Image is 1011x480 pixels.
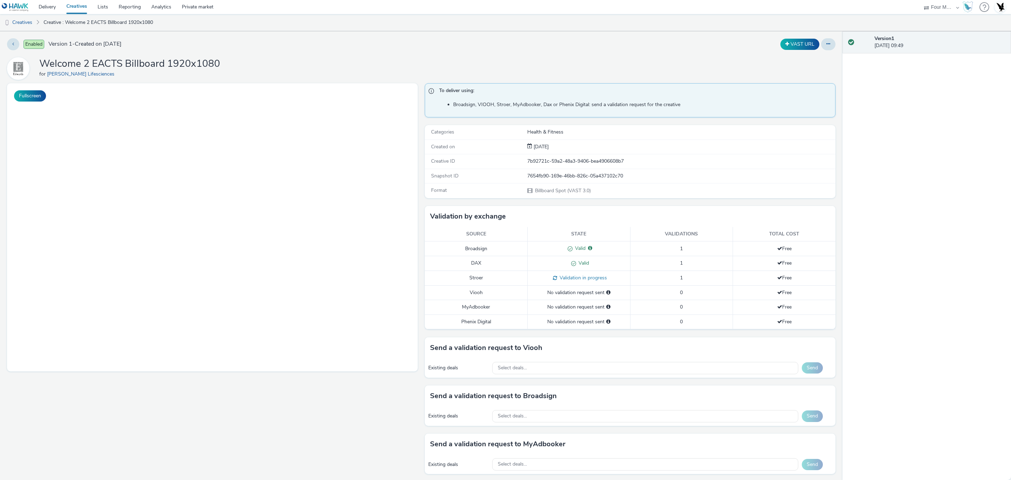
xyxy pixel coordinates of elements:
[680,318,683,325] span: 0
[557,274,607,281] span: Validation in progress
[680,274,683,281] span: 1
[2,3,29,12] img: undefined Logo
[430,211,506,222] h3: Validation by exchange
[630,227,733,241] th: Validations
[47,71,117,77] a: [PERSON_NAME] Lifesciences
[498,365,527,371] span: Select deals...
[780,39,819,50] button: VAST URL
[425,300,528,314] td: MyAdbooker
[777,245,792,252] span: Free
[453,101,832,108] li: Broadsign, VIOOH, Stroer, MyAdbooker, Dax or Phenix Digital: send a validation request for the cr...
[802,362,823,374] button: Send
[39,71,47,77] span: for
[963,1,973,13] img: Hawk Academy
[680,289,683,296] span: 0
[531,318,627,325] div: No validation request sent
[431,129,454,135] span: Categories
[576,260,589,266] span: Valid
[963,1,976,13] a: Hawk Academy
[680,245,683,252] span: 1
[439,87,828,96] span: To deliver using:
[430,439,566,449] h3: Send a validation request to MyAdbooker
[777,318,792,325] span: Free
[48,40,121,48] span: Version 1 - Created on [DATE]
[40,14,157,31] a: Creative : Welcome 2 EACTS Billboard 1920x1080
[39,57,220,71] h1: Welcome 2 EACTS Billboard 1920x1080
[7,65,32,72] a: Edwards Lifesciences
[874,35,1005,50] div: [DATE] 09:49
[532,143,549,150] div: Creation 06 October 2025, 09:49
[534,187,591,194] span: Billboard Spot (VAST 3.0)
[430,343,542,353] h3: Send a validation request to Viooh
[498,461,527,467] span: Select deals...
[995,2,1005,12] img: Account UK
[531,289,627,296] div: No validation request sent
[777,260,792,266] span: Free
[425,271,528,286] td: Stroer
[431,158,455,164] span: Creative ID
[606,304,610,311] div: Please select a deal below and click on Send to send a validation request to MyAdbooker.
[498,413,527,419] span: Select deals...
[24,40,44,49] span: Enabled
[874,35,894,42] strong: Version 1
[527,173,835,180] div: 7654fb90-169e-46bb-826c-05a437102c70
[425,241,528,256] td: Broadsign
[777,289,792,296] span: Free
[802,410,823,422] button: Send
[680,260,683,266] span: 1
[777,274,792,281] span: Free
[428,413,489,420] div: Existing deals
[431,143,455,150] span: Created on
[528,227,630,241] th: State
[777,304,792,310] span: Free
[733,227,836,241] th: Total cost
[527,129,835,136] div: Health & Fitness
[4,19,11,26] img: dooh
[430,391,557,401] h3: Send a validation request to Broadsign
[531,304,627,311] div: No validation request sent
[532,143,549,150] span: [DATE]
[8,58,28,79] img: Edwards Lifesciences
[428,461,489,468] div: Existing deals
[425,227,528,241] th: Source
[425,285,528,300] td: Viooh
[425,314,528,329] td: Phenix Digital
[425,256,528,271] td: DAX
[802,459,823,470] button: Send
[14,90,46,102] button: Fullscreen
[527,158,835,165] div: 7b92721c-59a2-48a3-9406-bea4906608b7
[680,304,683,310] span: 0
[428,364,489,371] div: Existing deals
[431,173,458,179] span: Snapshot ID
[779,39,821,50] div: Duplicate the creative as a VAST URL
[573,245,586,252] span: Valid
[431,187,447,194] span: Format
[606,289,610,296] div: Please select a deal below and click on Send to send a validation request to Viooh.
[606,318,610,325] div: Please select a deal below and click on Send to send a validation request to Phenix Digital.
